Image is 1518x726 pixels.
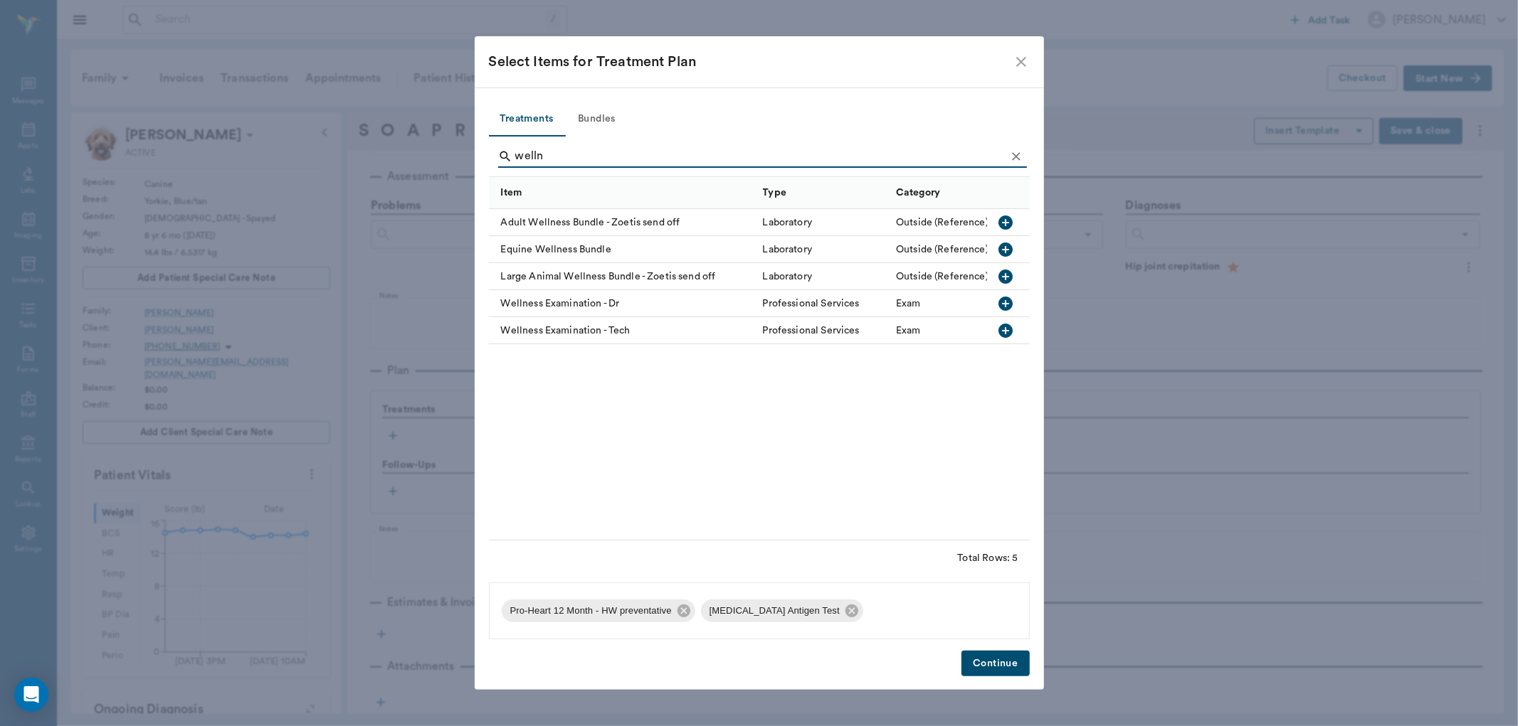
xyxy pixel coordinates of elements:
span: [MEDICAL_DATA] Antigen Test [701,604,848,618]
div: Type [756,177,890,209]
div: Wellness Examination - Tech [489,317,756,344]
button: Continue [961,651,1029,677]
div: Item [501,173,522,213]
div: Laboratory [763,269,813,284]
div: Wellness Examination - Dr [489,290,756,317]
div: Search [498,145,1027,171]
div: Select Items for Treatment Plan [489,50,1013,73]
button: Bundles [565,102,629,137]
div: Item [489,177,756,209]
div: Open Intercom Messenger [14,678,48,712]
button: Treatments [489,102,565,137]
div: Category [889,177,1033,209]
div: Laboratory [763,242,813,257]
button: Clear [1006,146,1027,167]
div: Outside (Reference) Lab [896,215,1007,230]
div: Large Animal Wellness Bundle - Zoetis send off [489,263,756,290]
div: Adult Wellness Bundle - Zoetis send off [489,209,756,236]
div: Professional Services [763,297,860,311]
div: Category [896,173,940,213]
div: Outside (Reference) Lab [896,269,1007,284]
input: Find a treatment [515,145,1006,168]
div: Type [763,173,787,213]
div: Total Rows: 5 [958,551,1018,565]
div: Professional Services [763,324,860,338]
div: [MEDICAL_DATA] Antigen Test [701,599,863,622]
div: Laboratory [763,215,813,230]
div: Equine Wellness Bundle [489,236,756,263]
div: Pro-Heart 12 Month - HW preventative [502,599,695,622]
button: close [1013,53,1030,70]
div: Exam [896,297,921,311]
div: Exam [896,324,921,338]
div: Outside (Reference) Lab [896,242,1007,257]
span: Pro-Heart 12 Month - HW preventative [502,604,680,618]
